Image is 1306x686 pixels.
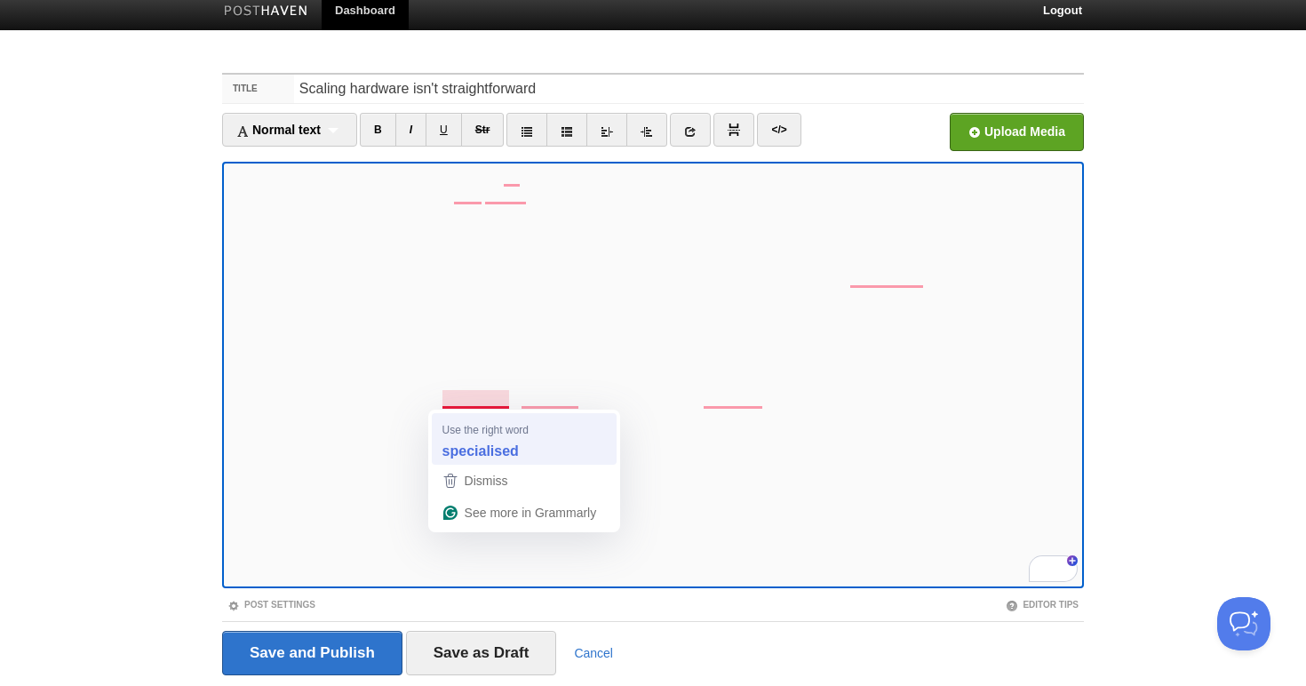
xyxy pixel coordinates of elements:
img: Posthaven-bar [224,5,308,19]
span: Normal text [236,123,321,137]
a: Str [461,113,505,147]
label: Title [222,75,294,103]
a: Cancel [574,646,613,660]
del: Str [475,124,490,136]
a: B [360,113,396,147]
a: Post Settings [227,600,315,610]
input: Save as Draft [406,631,557,675]
iframe: Help Scout Beacon - Open [1217,597,1270,650]
img: pagebreak-icon.png [728,124,740,136]
a: Editor Tips [1006,600,1079,610]
a: U [426,113,462,147]
input: Save and Publish [222,631,402,675]
a: I [395,113,426,147]
a: </> [757,113,800,147]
